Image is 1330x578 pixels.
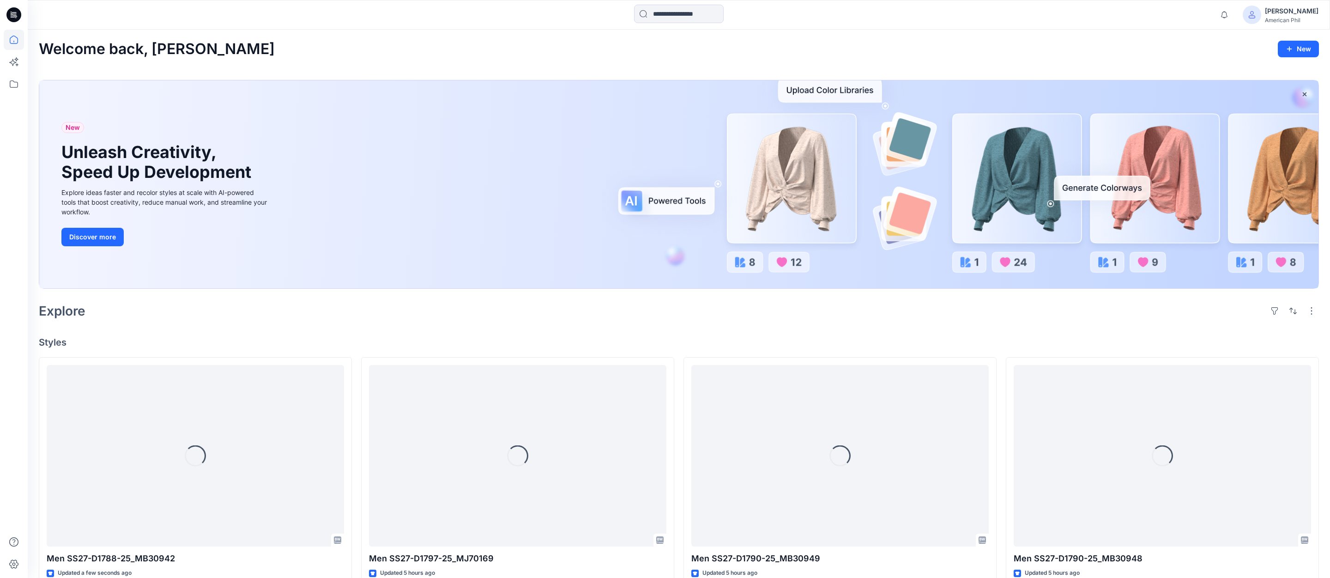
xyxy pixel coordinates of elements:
h2: Welcome back, [PERSON_NAME] [39,41,275,58]
p: Updated a few seconds ago [58,568,132,578]
div: American Phil [1265,17,1318,24]
div: Explore ideas faster and recolor styles at scale with AI-powered tools that boost creativity, red... [61,188,269,217]
p: Men SS27-D1788-25_MB30942 [47,552,344,565]
h2: Explore [39,304,85,318]
svg: avatar [1248,11,1256,18]
div: [PERSON_NAME] [1265,6,1318,17]
button: New [1278,41,1319,57]
p: Updated 5 hours ago [1025,568,1080,578]
h1: Unleash Creativity, Speed Up Development [61,142,255,182]
p: Men SS27-D1790-25_MB30948 [1014,552,1311,565]
p: Men SS27-D1790-25_MB30949 [691,552,989,565]
p: Men SS27-D1797-25_MJ70169 [369,552,666,565]
h4: Styles [39,337,1319,348]
p: Updated 5 hours ago [702,568,757,578]
span: New [66,122,80,133]
a: Discover more [61,228,269,246]
p: Updated 5 hours ago [380,568,435,578]
button: Discover more [61,228,124,246]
